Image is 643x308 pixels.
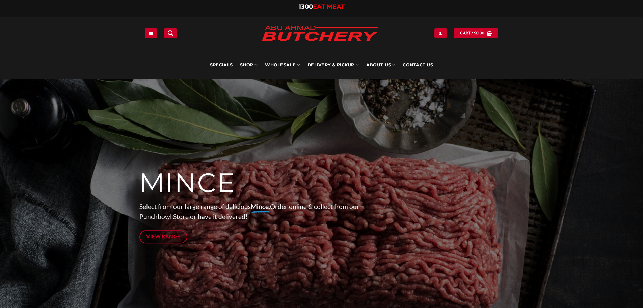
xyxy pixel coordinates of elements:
span: View Range [146,232,181,241]
img: Abu Ahmad Butchery [256,21,384,47]
a: Delivery & Pickup [307,51,359,79]
a: Search [164,28,177,38]
a: Specials [210,51,233,79]
a: Menu [145,28,157,38]
bdi: 0.00 [474,31,485,35]
a: SHOP [240,51,258,79]
span: Cart / [460,30,484,36]
a: Login [434,28,447,38]
a: Contact Us [403,51,433,79]
a: Wholesale [265,51,300,79]
span: 1300 [299,3,313,10]
a: View Range [139,230,188,243]
span: Select from our large range of delicious Order online & collect from our Punchbowl Store or have ... [139,203,359,221]
span: $ [474,30,476,36]
a: 1300EAT MEAT [299,3,345,10]
a: Cart / $0.00 [454,28,498,38]
span: EAT MEAT [313,3,345,10]
a: About Us [366,51,395,79]
span: MINCE [139,167,236,199]
strong: Mince. [251,203,270,210]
